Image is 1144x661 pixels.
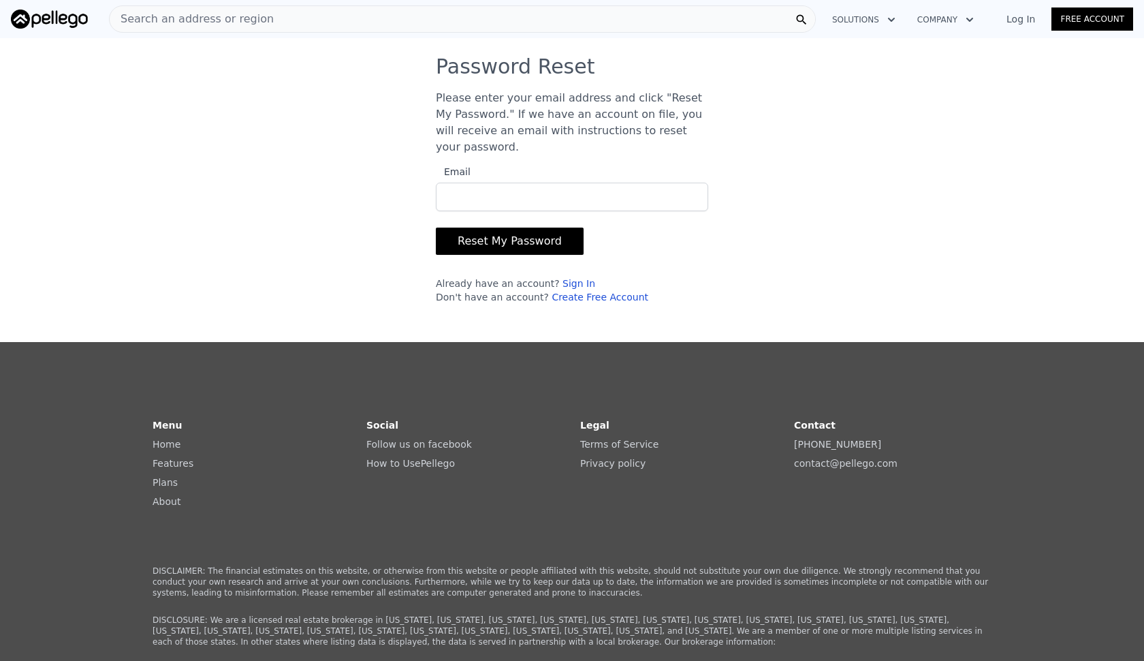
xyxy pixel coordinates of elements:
[906,7,985,32] button: Company
[580,420,609,431] strong: Legal
[11,10,88,29] img: Pellego
[794,420,836,431] strong: Contact
[153,439,180,450] a: Home
[366,420,398,431] strong: Social
[153,496,180,507] a: About
[366,439,472,450] a: Follow us on facebook
[436,228,584,255] button: Reset My Password
[580,458,646,469] a: Privacy policy
[436,183,708,211] input: Email
[794,458,897,469] a: contact@pellego.com
[436,55,708,79] h3: Password Reset
[153,477,178,488] a: Plans
[436,166,471,177] span: Email
[153,566,991,598] p: DISCLAIMER: The financial estimates on this website, or otherwise from this website or people aff...
[436,90,708,155] p: Please enter your email address and click "Reset My Password." If we have an account on file, you...
[366,458,455,469] a: How to UsePellego
[794,439,881,450] a: [PHONE_NUMBER]
[153,458,193,469] a: Features
[562,278,595,289] a: Sign In
[821,7,906,32] button: Solutions
[1051,7,1133,31] a: Free Account
[436,277,708,304] div: Already have an account? Don't have an account?
[153,420,182,431] strong: Menu
[110,11,274,27] span: Search an address or region
[990,12,1051,26] a: Log In
[552,292,648,303] a: Create Free Account
[580,439,658,450] a: Terms of Service
[153,615,991,647] p: DISCLOSURE: We are a licensed real estate brokerage in [US_STATE], [US_STATE], [US_STATE], [US_ST...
